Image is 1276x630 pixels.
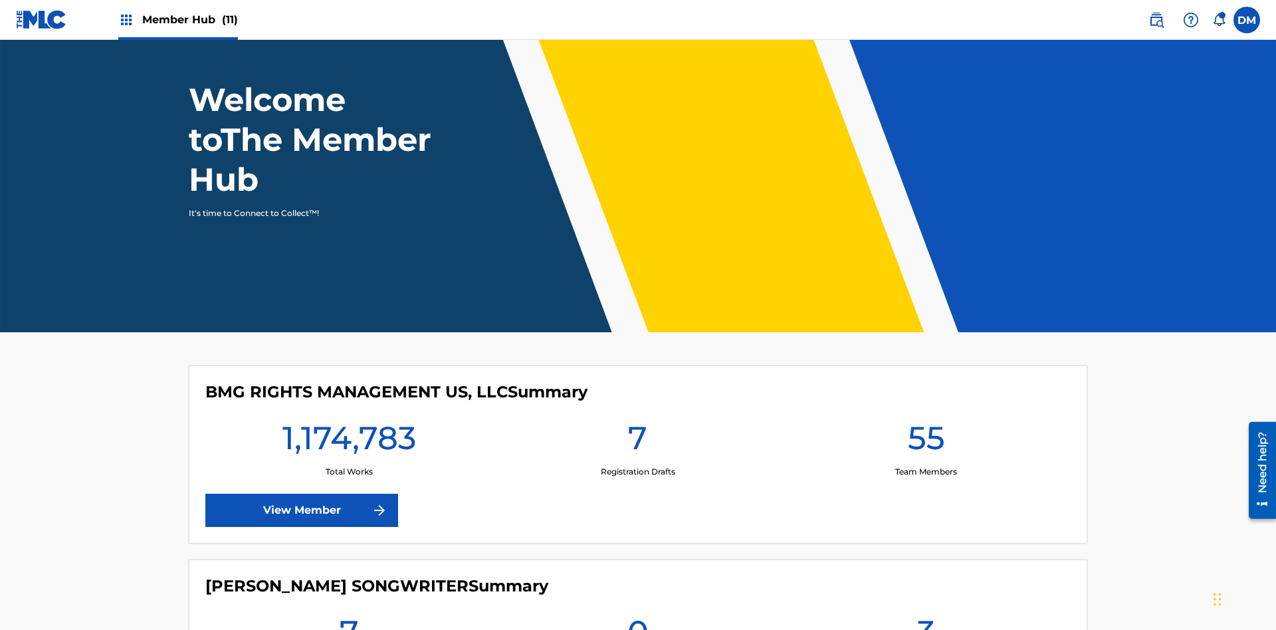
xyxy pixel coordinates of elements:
p: Registration Drafts [601,466,675,478]
h4: CLEO SONGWRITER [205,576,548,596]
div: User Menu [1233,7,1260,33]
span: Member Hub [142,12,238,27]
span: (11) [222,13,238,26]
p: Total Works [326,466,373,478]
div: Help [1178,7,1204,33]
p: It's time to Connect to Collect™! [189,207,419,219]
div: Notifications [1212,13,1225,27]
img: MLC Logo [16,10,67,29]
img: help [1183,12,1199,28]
img: f7272a7cc735f4ea7f67.svg [372,502,387,518]
h1: 7 [628,418,647,466]
p: Team Members [895,466,957,478]
div: Drag [1214,579,1222,619]
a: View Member [205,494,398,527]
img: search [1148,12,1164,28]
a: Public Search [1143,7,1170,33]
iframe: Resource Center [1239,417,1276,526]
h1: Welcome to The Member Hub [189,80,437,199]
h1: 1,174,783 [282,418,416,466]
iframe: Chat Widget [1210,566,1276,630]
img: Top Rightsholders [118,12,134,28]
h1: 55 [908,418,945,466]
h4: BMG RIGHTS MANAGEMENT US, LLC [205,382,587,402]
